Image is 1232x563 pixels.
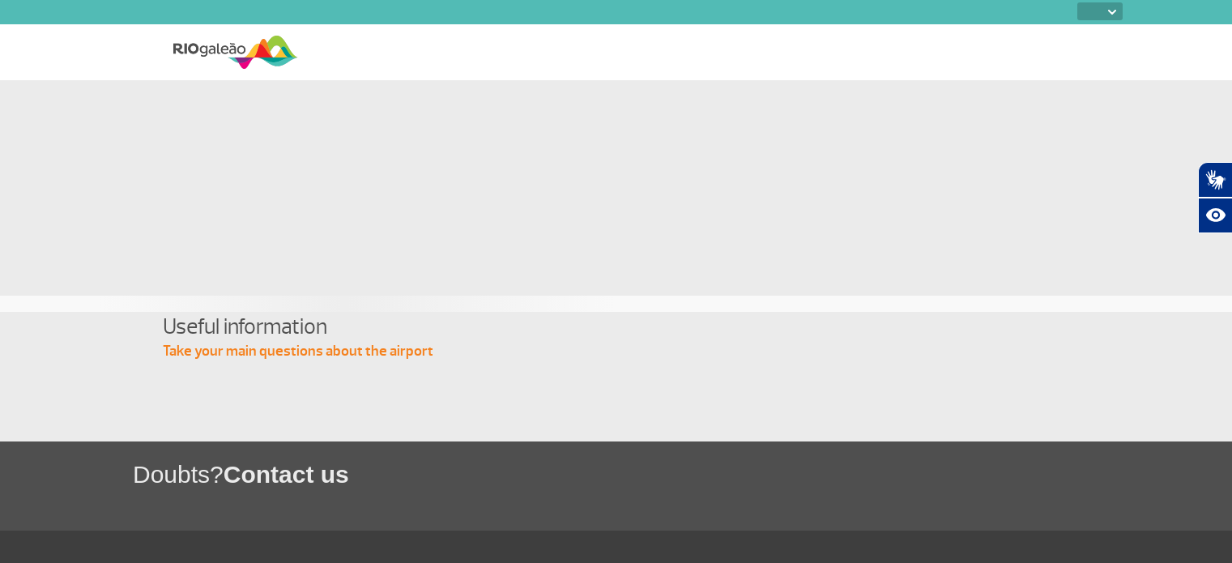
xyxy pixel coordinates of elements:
button: Abrir recursos assistivos. [1198,198,1232,233]
button: Abrir tradutor de língua de sinais. [1198,162,1232,198]
h4: Useful information [163,312,1070,342]
h1: Doubts? [133,458,1232,491]
div: Plugin de acessibilidade da Hand Talk. [1198,162,1232,233]
span: Contact us [224,461,349,488]
p: Take your main questions about the airport [163,342,1070,361]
